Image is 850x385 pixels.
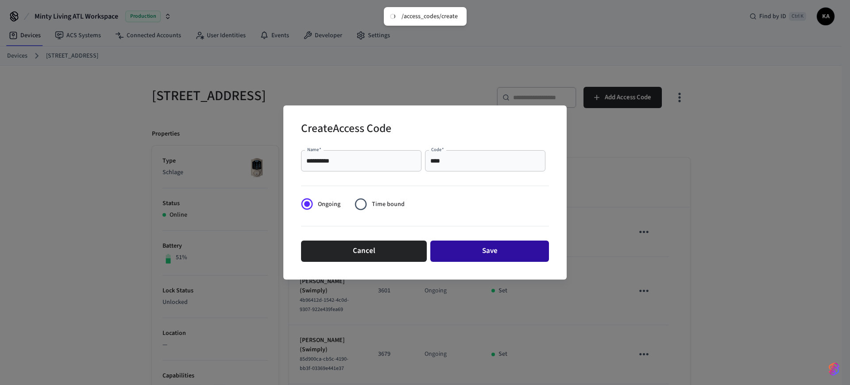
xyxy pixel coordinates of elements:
img: SeamLogoGradient.69752ec5.svg [829,362,839,376]
button: Save [430,241,549,262]
span: Time bound [372,200,405,209]
label: Name [307,146,321,153]
div: /access_codes/create [402,12,458,20]
span: Ongoing [318,200,340,209]
label: Code [431,146,444,153]
h2: Create Access Code [301,116,391,143]
button: Cancel [301,241,427,262]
